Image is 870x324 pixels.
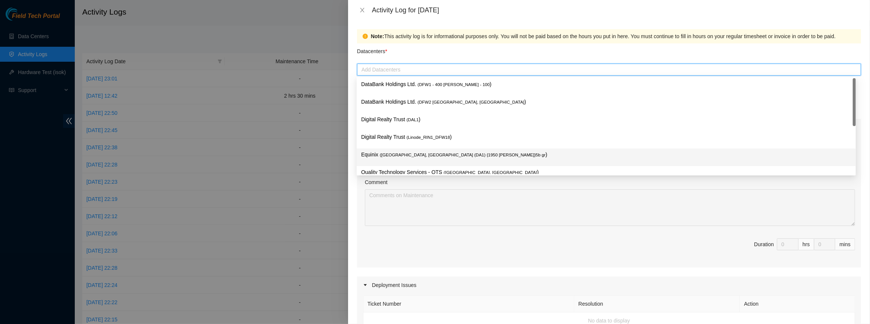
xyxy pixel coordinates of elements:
span: ( [GEOGRAPHIC_DATA], [GEOGRAPHIC_DATA] [444,170,537,175]
textarea: Comment [365,189,855,226]
div: mins [835,238,855,250]
button: Close [357,7,368,14]
span: ( [GEOGRAPHIC_DATA], [GEOGRAPHIC_DATA] (DA1) {1950 [PERSON_NAME]}5b gr [380,153,545,157]
div: This activity log is for informational purposes only. You will not be paid based on the hours you... [371,32,855,40]
p: DataBank Holdings Ltd. ) [361,80,851,89]
div: Duration [754,240,774,248]
div: hrs [799,238,814,250]
p: Quality Technology Services - QTS ) [361,168,851,177]
p: Equinix ) [361,150,851,159]
th: Ticket Number [363,296,574,312]
th: Resolution [574,296,740,312]
p: Digital Realty Trust ) [361,115,851,124]
span: ( DFW1 - 400 [PERSON_NAME] - 100 [418,82,490,87]
div: Activity Log for [DATE] [372,6,861,14]
span: ( Linode_RIN1_DFW18 [406,135,450,140]
p: Digital Realty Trust ) [361,133,851,141]
span: close [359,7,365,13]
p: Datacenters [357,43,387,55]
strong: Note: [371,32,384,40]
p: DataBank Holdings Ltd. ) [361,98,851,106]
span: ( DFW2 [GEOGRAPHIC_DATA], [GEOGRAPHIC_DATA] [418,100,524,104]
label: Comment [365,178,388,186]
span: exclamation-circle [363,34,368,39]
span: ( DAL1 [406,117,419,122]
th: Action [740,296,855,312]
div: Deployment Issues [357,276,861,294]
span: caret-right [363,283,368,287]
